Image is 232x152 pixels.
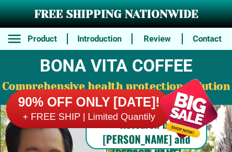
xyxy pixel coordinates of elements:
[74,33,125,45] h6: Introduction
[138,33,176,45] h6: Review
[6,94,172,111] h6: 90% OFF ONLY [DATE]!
[24,33,61,45] h6: Product
[6,111,172,123] h6: + FREE SHIP | Limited Quantily
[188,33,226,45] h6: Contact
